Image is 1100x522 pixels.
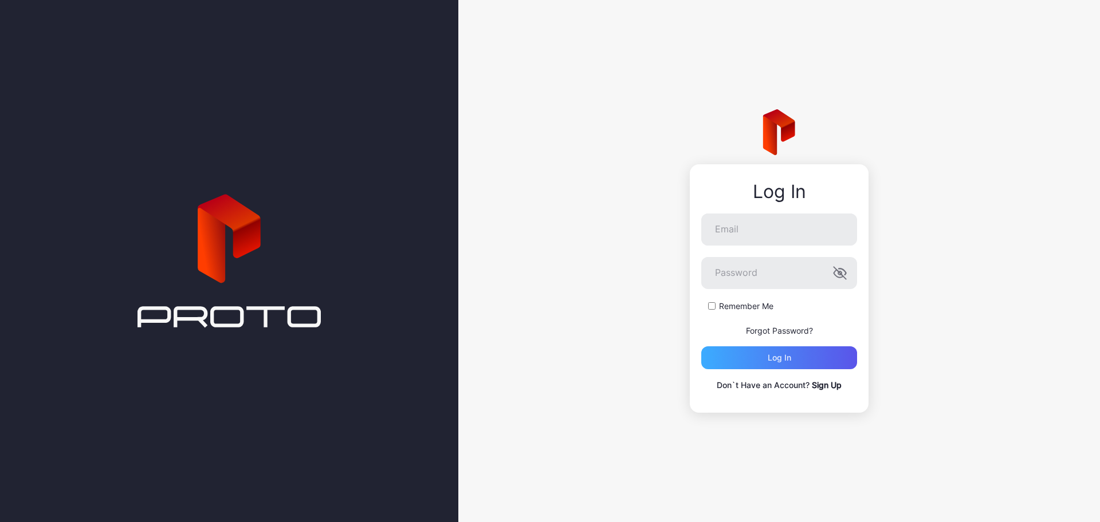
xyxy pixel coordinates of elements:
[701,213,857,246] input: Email
[746,326,813,335] a: Forgot Password?
[701,378,857,392] p: Don`t Have an Account?
[719,300,773,312] label: Remember Me
[768,353,791,362] div: Log in
[701,181,857,202] div: Log In
[833,266,847,280] button: Password
[812,380,842,390] a: Sign Up
[701,346,857,369] button: Log in
[701,257,857,289] input: Password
